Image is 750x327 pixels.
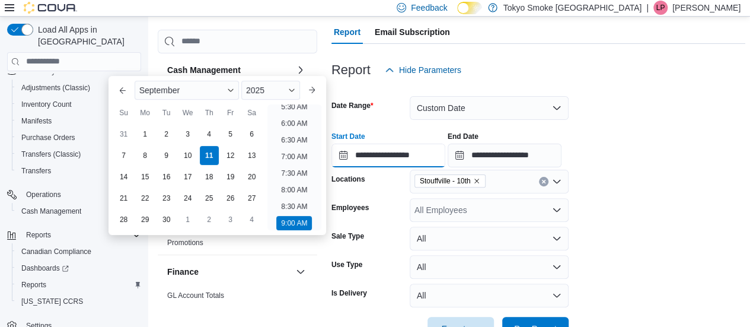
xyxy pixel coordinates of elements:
p: | [646,1,649,15]
a: Purchase Orders [17,131,80,145]
a: Cash Management [17,204,86,218]
div: day-5 [221,125,240,144]
label: Employees [331,203,369,212]
div: Luke Persaud [653,1,668,15]
li: 7:30 AM [276,166,312,180]
div: day-6 [242,125,261,144]
label: End Date [448,132,478,141]
button: Finance [167,266,291,278]
span: Operations [21,188,141,202]
div: Tu [157,103,176,122]
div: September, 2025 [113,123,263,230]
div: day-11 [200,146,219,165]
span: Manifests [17,114,141,128]
span: September [139,85,180,95]
div: day-29 [136,210,155,229]
span: Operations [26,190,61,199]
div: day-21 [114,189,133,208]
input: Press the down key to enter a popover containing a calendar. Press the escape key to close the po... [331,144,445,167]
button: Manifests [12,113,146,129]
span: GL Account Totals [167,291,224,300]
div: day-27 [242,189,261,208]
button: Cash Management [293,63,308,77]
div: We [178,103,197,122]
div: day-20 [242,167,261,186]
span: [US_STATE] CCRS [21,297,83,306]
div: day-12 [221,146,240,165]
span: Inventory Count [17,97,141,112]
a: Dashboards [17,261,74,275]
label: Sale Type [331,231,364,241]
span: Adjustments (Classic) [21,83,90,93]
span: Cash Management [17,204,141,218]
button: Custom Date [410,96,569,120]
button: Open list of options [552,205,561,215]
button: Transfers [12,163,146,179]
button: All [410,227,569,250]
span: 2025 [246,85,264,95]
span: Transfers (Classic) [17,147,141,161]
div: day-18 [200,167,219,186]
h3: Report [331,63,371,77]
span: Manifests [21,116,52,126]
label: Locations [331,174,365,184]
button: Open list of options [552,177,561,186]
label: Use Type [331,260,362,269]
div: day-8 [136,146,155,165]
li: 6:30 AM [276,133,312,147]
li: 6:00 AM [276,116,312,131]
span: Promotions [167,238,203,247]
span: Purchase Orders [21,133,75,142]
div: Button. Open the year selector. 2025 is currently selected. [241,81,300,100]
h3: Finance [167,266,199,278]
div: day-9 [157,146,176,165]
a: Transfers (Classic) [17,147,85,161]
div: day-24 [178,189,197,208]
span: Email Subscription [375,20,450,44]
a: Reports [17,278,51,292]
span: Load All Apps in [GEOGRAPHIC_DATA] [33,24,141,47]
span: Transfers [17,164,141,178]
a: Dashboards [12,260,146,277]
span: Hide Parameters [399,64,461,76]
button: Operations [21,188,66,202]
div: day-15 [136,167,155,186]
div: day-22 [136,189,155,208]
button: Cash Management [12,203,146,220]
div: day-2 [200,210,219,229]
li: 5:30 AM [276,100,312,114]
div: Th [200,103,219,122]
button: Inventory Count [12,96,146,113]
div: Fr [221,103,240,122]
span: LP [656,1,665,15]
div: day-19 [221,167,240,186]
ul: Time [267,104,321,230]
div: day-1 [178,210,197,229]
div: day-4 [200,125,219,144]
button: Previous Month [113,81,132,100]
div: day-26 [221,189,240,208]
button: Transfers (Classic) [12,146,146,163]
button: Operations [2,186,146,203]
span: Transfers (Classic) [21,150,81,159]
button: All [410,255,569,279]
div: day-16 [157,167,176,186]
p: [PERSON_NAME] [672,1,741,15]
label: Date Range [331,101,374,110]
span: Reports [21,280,46,290]
span: Report [334,20,360,44]
button: Purchase Orders [12,129,146,146]
button: Reports [2,227,146,243]
li: 9:00 AM [276,216,312,230]
li: 8:00 AM [276,183,312,197]
div: day-14 [114,167,133,186]
span: Feedback [411,2,447,14]
span: Purchase Orders [17,131,141,145]
div: day-30 [157,210,176,229]
span: Cash Management [21,207,81,216]
div: day-28 [114,210,133,229]
span: Reports [21,228,141,242]
a: Manifests [17,114,56,128]
label: Start Date [331,132,365,141]
span: Dark Mode [457,14,458,15]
